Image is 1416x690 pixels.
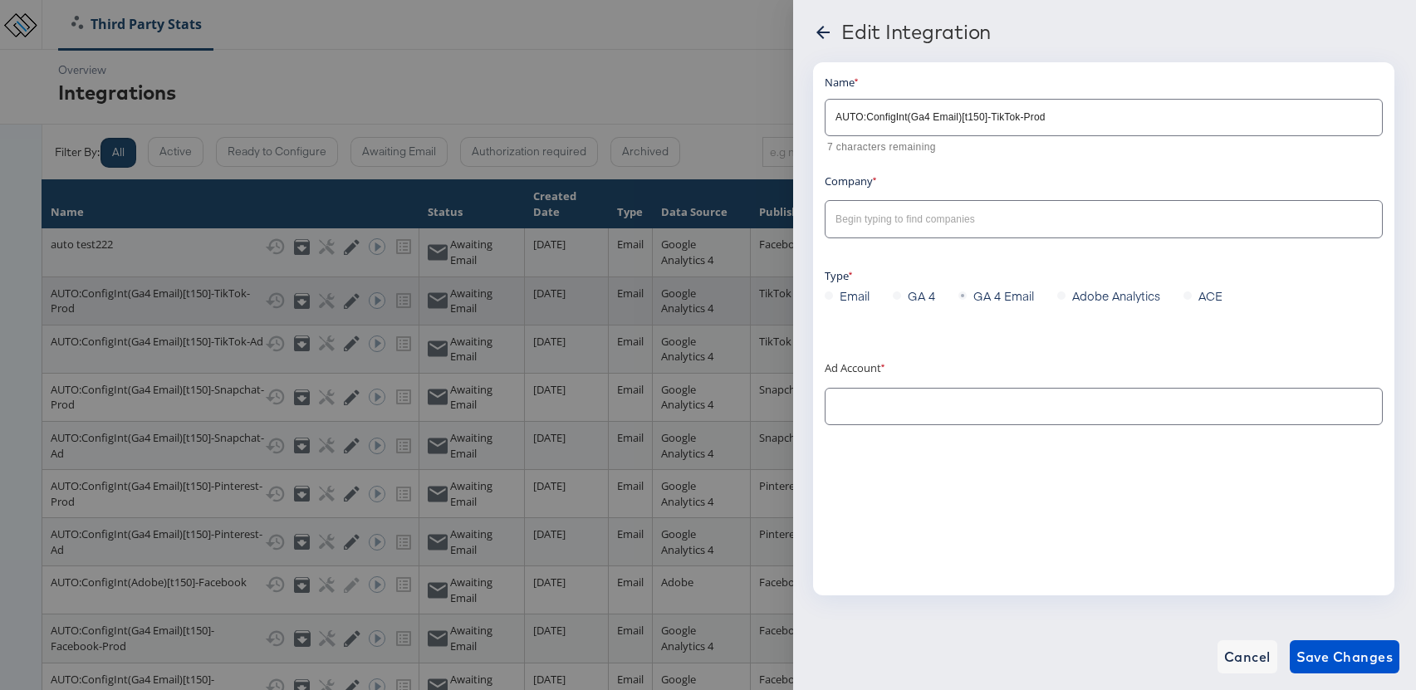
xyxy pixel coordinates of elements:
[1218,640,1277,673] button: Cancel
[825,268,853,283] label: Type
[825,75,859,90] label: Name
[832,210,1350,229] input: Begin typing to find companies
[827,139,1371,156] p: 7 characters remaining
[1296,645,1394,668] span: Save Changes
[1290,640,1400,673] button: Save Changes
[825,360,885,375] label: Ad Account
[1224,645,1271,668] span: Cancel
[825,174,877,188] label: Company
[841,20,991,43] div: Edit Integration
